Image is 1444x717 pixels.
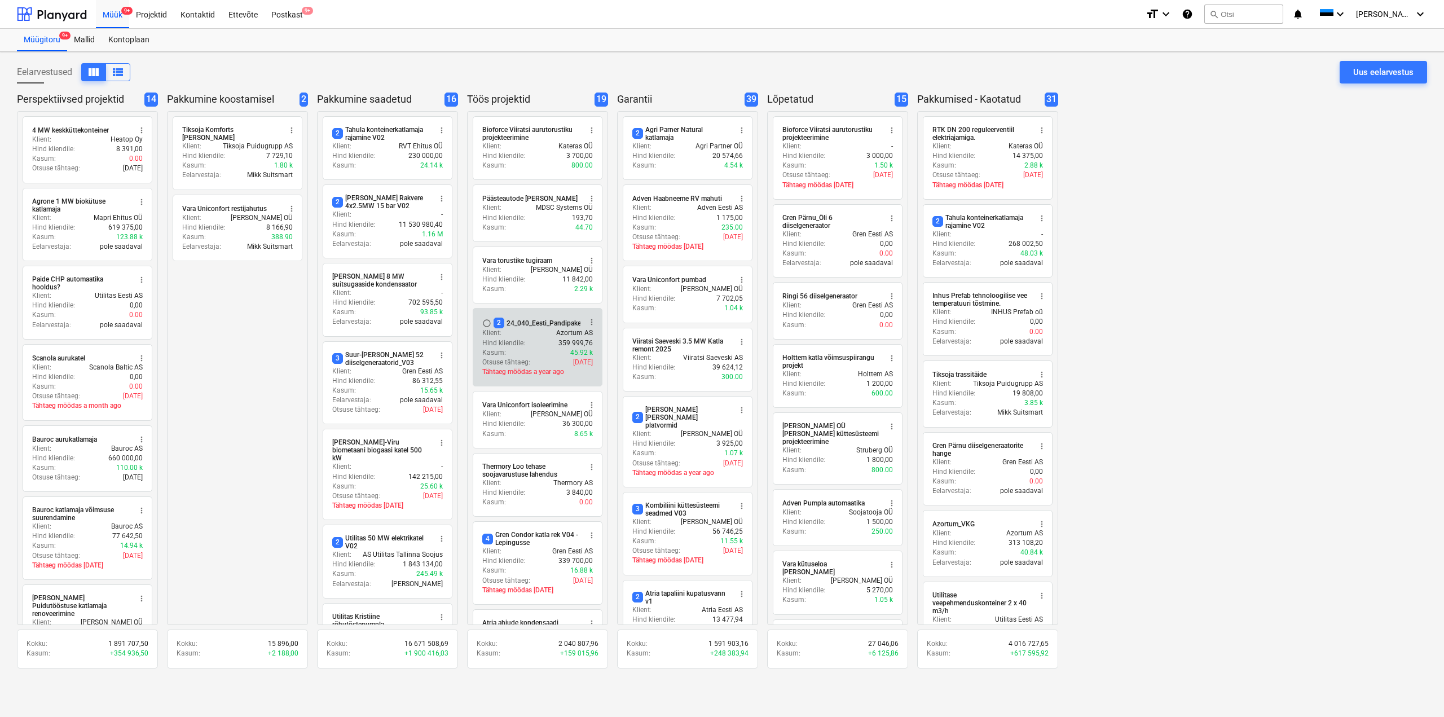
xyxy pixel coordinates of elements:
span: more_vert [437,613,446,622]
span: 19 [595,93,608,107]
p: Kasum : [482,223,506,232]
p: Hind kliendile : [782,239,825,249]
p: pole saadaval [400,239,443,249]
a: Müügitoru9+ [17,29,67,51]
span: 2 [494,318,504,328]
p: Hind kliendile : [482,275,525,284]
p: Mapri Ehitus OÜ [94,213,143,223]
div: Müügitoru [17,29,67,51]
div: Tahula konteinerkatlamaja rajamine V02 [932,214,1031,230]
p: Otsuse tähtaeg : [32,164,80,173]
p: Kasum : [482,284,506,294]
p: Hind kliendile : [332,298,375,307]
p: 300.00 [721,372,743,382]
span: more_vert [587,401,596,410]
p: Kasum : [32,232,56,242]
div: Ringi 56 diiselgeneraator [782,292,857,301]
p: 619 375,00 [108,223,143,232]
p: Kasum : [782,320,806,330]
p: Eelarvestaja : [32,320,71,330]
div: Uus eelarvestus [1353,65,1414,80]
p: Hind kliendile : [332,220,375,230]
span: 14 [144,93,158,107]
p: Kasum : [632,372,656,382]
span: more_vert [137,594,146,603]
p: 14 375,00 [1012,151,1043,161]
p: Hind kliendile : [482,213,525,223]
p: 3 000,00 [866,151,893,161]
div: Agrone 1 MW biokütuse katlamaja [32,197,130,213]
p: Tähtaeg möödas a year ago [482,367,593,377]
span: 16 [444,93,458,107]
p: 0,00 [130,301,143,310]
p: pole saadaval [1000,258,1043,268]
p: Lõpetatud [767,93,890,107]
div: Vara Uniconfort pumbad [632,275,706,284]
p: Eelarvestaja : [782,258,821,268]
p: 0,00 [880,310,893,320]
p: Kasum : [332,307,356,317]
span: 39 [745,93,758,107]
p: Kasum : [32,310,56,320]
p: Eelarvestaja : [332,317,371,327]
p: Tiksoja Puidugrupp AS [973,379,1043,389]
p: 7 702,05 [716,294,743,303]
div: 4 MW keskküttekonteiner [32,126,109,135]
span: more_vert [587,194,596,203]
p: 3 700,00 [566,151,593,161]
p: Hind kliendile : [782,379,825,389]
p: Klient : [482,142,501,151]
div: Tahula konteinerkatlamaja rajamine V02 [332,126,430,142]
i: notifications [1292,7,1304,21]
p: Kasum : [482,348,506,358]
p: 0.00 [129,382,143,392]
a: Kontoplaan [102,29,156,51]
div: Vara Uniconfort restijahutus [182,204,267,213]
span: 2 [932,216,943,227]
p: Klient : [32,363,51,372]
p: 268 002,50 [1009,239,1043,249]
p: Klient : [632,203,651,213]
p: pole saadaval [1000,337,1043,346]
p: 4.54 k [724,161,743,170]
p: - [441,210,443,219]
p: Klient : [482,328,501,338]
p: Hind kliendile : [782,151,825,161]
p: 0.00 [879,320,893,330]
p: Utilitas Eesti AS [95,291,143,301]
p: Klient : [332,367,351,376]
p: pole saadaval [850,258,893,268]
div: Eelarvestused [17,63,130,81]
p: Mikk Suitsmart [247,170,293,180]
span: more_vert [137,126,146,135]
span: more_vert [587,463,596,472]
p: Hind kliendile : [632,363,675,372]
p: 359 999,76 [558,338,593,348]
p: 800.00 [571,161,593,170]
span: more_vert [137,506,146,515]
p: pole saadaval [100,242,143,252]
p: 0.00 [1029,327,1043,337]
p: 230 000,00 [408,151,443,161]
div: Bioforce Viiratsi aurutorustiku projekteerimine [482,126,580,142]
span: 31 [1045,93,1058,107]
p: [DATE] [123,164,143,173]
p: Hind kliendile : [482,338,525,348]
p: 8 391,00 [116,144,143,154]
span: more_vert [587,256,596,265]
p: Kasum : [932,327,956,337]
p: Adven Eesti AS [697,203,743,213]
div: RTK DN 200 reguleerventiil elektriajamiga. [932,126,1031,142]
p: Hind kliendile : [32,223,75,232]
p: Klient : [932,142,952,151]
p: Klient : [632,142,651,151]
p: Klient : [182,213,201,223]
p: Klient : [782,142,802,151]
p: Kasum : [332,230,356,239]
p: Hind kliendile : [782,310,825,320]
div: Tiksoja Komforts [PERSON_NAME] [182,126,280,142]
span: more_vert [737,406,746,415]
span: 3 [332,353,343,364]
p: Pakkumine saadetud [317,93,440,107]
